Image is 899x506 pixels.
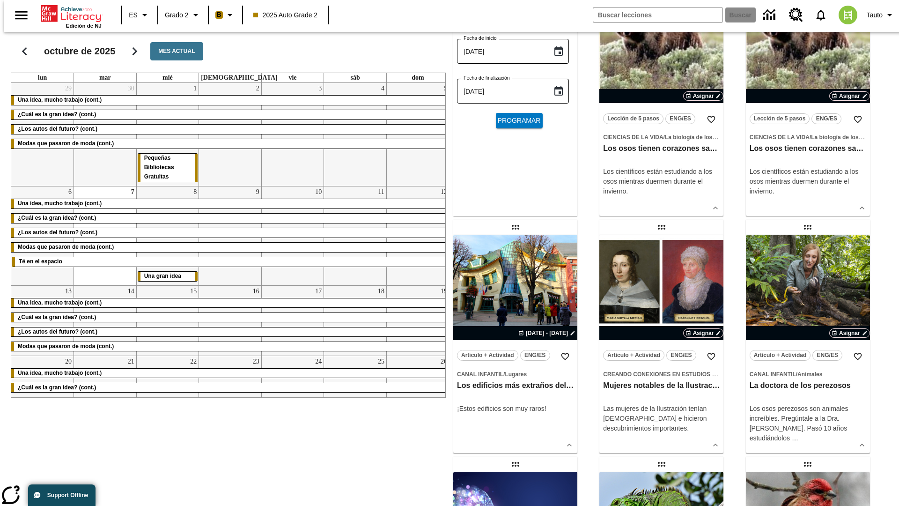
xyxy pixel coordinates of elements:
[66,186,74,198] a: 6 de octubre de 2025
[125,7,155,23] button: Lenguaje: ES, Selecciona un idioma
[11,327,449,337] div: ¿Los autos del futuro? (cont.)
[457,369,574,379] span: Tema: Canal Infantil/Lugares
[508,220,523,235] div: Lección arrastrable: Los edificios más extraños del mundo
[703,348,720,365] button: Añadir a mis Favoritas
[97,73,113,82] a: martes
[750,167,866,196] p: Los científicos están estudiando a los osos mientras duermen durante el invierno.
[199,285,262,356] td: 16 de octubre de 2025
[593,7,722,22] input: Buscar campo
[11,199,449,208] div: Una idea, mucho trabajo (cont.)
[812,350,842,361] button: ENG/ES
[11,228,449,238] div: ¿Los autos del futuro? (cont.)
[863,7,899,23] button: Perfil/Configuración
[11,298,449,308] div: Una idea, mucho trabajo (cont.)
[63,286,74,297] a: 13 de octubre de 2025
[199,73,280,82] a: jueves
[549,42,568,61] button: Choose date, selected date is 7 oct 2025
[442,83,449,94] a: 5 de octubre de 2025
[671,350,692,360] span: ENG/ES
[603,144,720,154] h3: Los osos tienen corazones sanos, pero ¿por qué?
[683,328,724,338] button: Asignar Elegir fechas
[36,73,49,82] a: lunes
[603,113,663,124] button: Lección de 5 pasos
[439,356,449,367] a: 26 de octubre de 2025
[809,3,833,27] a: Notificaciones
[839,92,860,100] span: Asignar
[603,350,664,361] button: Artículo + Actividad
[839,6,857,24] img: avatar image
[324,356,387,440] td: 25 de octubre de 2025
[74,285,137,356] td: 14 de octubre de 2025
[254,83,261,94] a: 2 de octubre de 2025
[750,144,866,154] h3: Los osos tienen corazones sanos, pero ¿por qué?
[144,155,174,180] span: Pequeñas Bibliotecas Gratuitas
[11,243,449,252] div: Modas que pasaron de moda (cont.)
[11,139,449,149] div: Modas que pasaron de moda (cont.)
[562,438,576,452] button: Ver más
[603,404,720,433] p: Las mujeres de la Ilustración tenían [DEMOGRAPHIC_DATA] e hicieron descubrimientos importantes.
[457,350,518,361] button: Artículo + Actividad
[324,285,387,356] td: 18 de octubre de 2025
[797,371,822,378] span: Animales
[11,214,449,223] div: ¿Cuál es la gran idea? (cont.)
[603,134,663,141] span: Ciencias de la Vida
[66,23,102,29] span: Edición de NJ
[11,342,449,351] div: Modas que pasaron de moda (cont.)
[129,10,138,20] span: ES
[750,134,810,141] span: Ciencias de la Vida
[44,46,115,57] h2: octubre de 2025
[665,113,695,124] button: ENG/ES
[136,83,199,186] td: 1 de octubre de 2025
[457,381,574,391] h3: Los edificios más extraños del mundo
[503,371,505,378] span: /
[313,286,324,297] a: 17 de octubre de 2025
[708,201,722,215] button: Ver más
[18,140,114,147] span: Modas que pasaron de moda (cont.)
[18,314,96,320] span: ¿Cuál es la gran idea? (cont.)
[439,286,449,297] a: 19 de octubre de 2025
[165,10,189,20] span: Grado 2
[28,484,96,506] button: Support Offline
[524,350,545,360] span: ENG/ES
[754,350,807,360] span: Artículo + Actividad
[783,2,809,28] a: Centro de recursos, Se abrirá en una pestaña nueva.
[192,186,199,198] a: 8 de octubre de 2025
[199,356,262,440] td: 23 de octubre de 2025
[607,350,660,360] span: Artículo + Actividad
[136,186,199,285] td: 8 de octubre de 2025
[508,457,523,472] div: Lección arrastrable: Pregúntale a la científica: Misterios de la mente
[18,215,96,221] span: ¿Cuál es la gran idea? (cont.)
[11,96,449,105] div: Una idea, mucho trabajo (cont.)
[18,97,102,103] span: Una idea, mucho trabajo (cont.)
[603,369,720,379] span: Tema: Creando conexiones en Estudios Sociales/Historia universal II
[829,91,870,101] button: Asignar Elegir fechas
[11,83,74,186] td: 29 de septiembre de 2025
[253,10,318,20] span: 2025 Auto Grade 2
[666,350,696,361] button: ENG/ES
[654,457,669,472] div: Lección arrastrable: Lluvia de iguanas
[810,134,811,141] span: /
[188,356,199,367] a: 22 de octubre de 2025
[161,7,205,23] button: Grado: Grado 2, Elige un grado
[261,285,324,356] td: 17 de octubre de 2025
[18,384,96,391] span: ¿Cuál es la gran idea? (cont.)
[453,235,577,453] div: lesson details
[603,167,720,196] p: Los científicos están estudiando a los osos mientras duermen durante el invierno.
[811,113,841,124] button: ENG/ES
[796,371,797,378] span: /
[816,114,837,124] span: ENG/ES
[461,350,514,360] span: Artículo + Actividad
[18,200,102,207] span: Una idea, mucho trabajo (cont.)
[138,154,198,182] div: Pequeñas Bibliotecas Gratuitas
[376,186,386,198] a: 11 de octubre de 2025
[313,186,324,198] a: 10 de octubre de 2025
[18,299,102,306] span: Una idea, mucho trabajo (cont.)
[123,39,147,63] button: Seguir
[199,83,262,186] td: 2 de octubre de 2025
[212,7,239,23] button: Boost El color de la clase es anaranjado claro. Cambiar el color de la clase.
[800,220,815,235] div: Lección arrastrable: La doctora de los perezosos
[754,114,806,124] span: Lección de 5 pasos
[126,356,136,367] a: 21 de octubre de 2025
[74,186,137,285] td: 7 de octubre de 2025
[855,201,869,215] button: Ver más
